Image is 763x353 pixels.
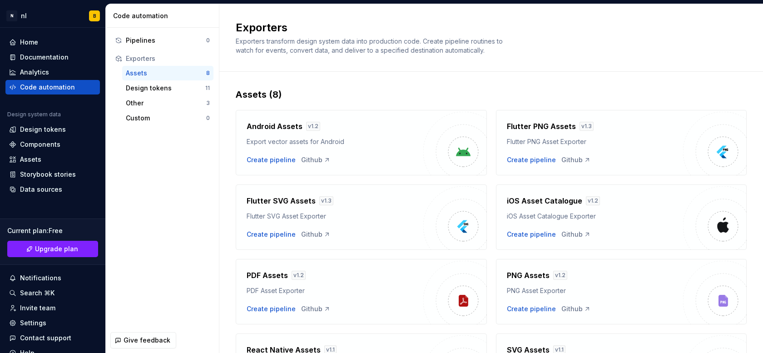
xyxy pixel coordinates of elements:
[20,125,66,134] div: Design tokens
[122,81,213,95] button: Design tokens11
[5,152,100,167] a: Assets
[5,271,100,285] button: Notifications
[301,155,331,164] a: Github
[5,301,100,315] a: Invite team
[5,137,100,152] a: Components
[206,70,210,77] div: 8
[206,114,210,122] div: 0
[126,99,206,108] div: Other
[35,244,78,254] span: Upgrade plan
[247,137,423,146] div: Export vector assets for Android
[5,35,100,50] a: Home
[586,196,600,205] div: v 1.2
[5,286,100,300] button: Search ⌘K
[306,122,320,131] div: v 1.2
[301,304,331,313] a: Github
[5,316,100,330] a: Settings
[247,286,423,295] div: PDF Asset Exporter
[561,230,591,239] a: Github
[507,155,556,164] button: Create pipeline
[20,155,41,164] div: Assets
[124,336,170,345] span: Give feedback
[247,155,296,164] button: Create pipeline
[247,212,423,221] div: Flutter SVG Asset Exporter
[20,68,49,77] div: Analytics
[20,83,75,92] div: Code automation
[20,38,38,47] div: Home
[7,241,98,257] button: Upgrade plan
[110,332,176,348] button: Give feedback
[507,230,556,239] button: Create pipeline
[20,303,55,313] div: Invite team
[319,196,333,205] div: v 1.3
[111,33,213,48] button: Pipelines0
[20,185,62,194] div: Data sources
[247,230,296,239] button: Create pipeline
[93,12,96,20] div: В
[5,80,100,94] a: Code automation
[507,121,576,132] h4: Flutter PNG Assets
[5,122,100,137] a: Design tokens
[236,20,736,35] h2: Exporters
[507,212,684,221] div: iOS Asset Catalogue Exporter
[126,84,205,93] div: Design tokens
[561,155,591,164] a: Github
[236,37,505,54] span: Exporters transform design system data into production code. Create pipeline routines to watch fo...
[561,304,591,313] a: Github
[21,11,27,20] div: nl
[247,195,316,206] h4: Flutter SVG Assets
[20,140,60,149] div: Components
[5,331,100,345] button: Contact support
[553,271,567,280] div: v 1.2
[580,122,594,131] div: v 1.3
[2,6,104,25] button: NnlВ
[507,304,556,313] button: Create pipeline
[247,304,296,313] button: Create pipeline
[507,270,550,281] h4: PNG Assets
[292,271,306,280] div: v 1.2
[20,318,46,328] div: Settings
[122,66,213,80] button: Assets8
[122,111,213,125] button: Custom0
[236,88,747,101] div: Assets (8)
[126,54,210,63] div: Exporters
[507,286,684,295] div: PNG Asset Exporter
[7,226,98,235] div: Current plan : Free
[5,167,100,182] a: Storybook stories
[507,195,582,206] h4: iOS Asset Catalogue
[126,36,206,45] div: Pipelines
[507,137,684,146] div: Flutter PNG Asset Exporter
[247,270,288,281] h4: PDF Assets
[6,10,17,21] div: N
[20,170,76,179] div: Storybook stories
[122,96,213,110] button: Other3
[20,288,54,298] div: Search ⌘K
[247,121,302,132] h4: Android Assets
[5,182,100,197] a: Data sources
[113,11,215,20] div: Code automation
[20,53,69,62] div: Documentation
[20,333,71,343] div: Contact support
[205,85,210,92] div: 11
[20,273,61,283] div: Notifications
[5,65,100,80] a: Analytics
[301,230,331,239] a: Github
[126,69,206,78] div: Assets
[7,111,61,118] div: Design system data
